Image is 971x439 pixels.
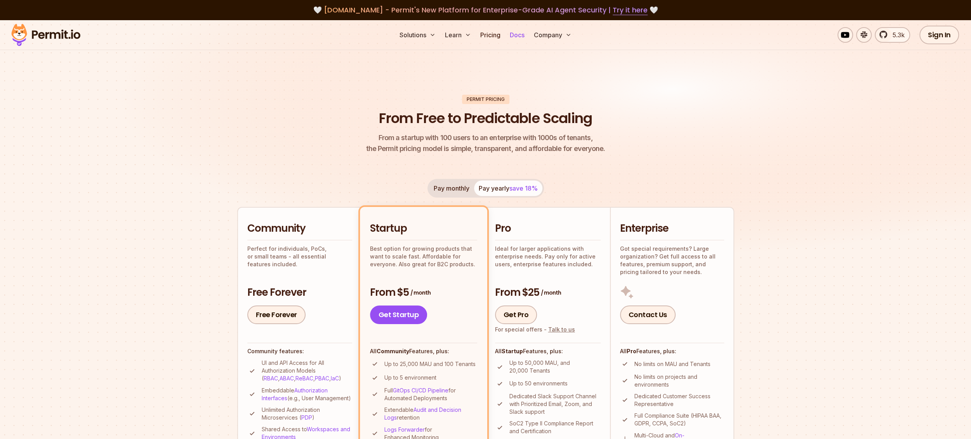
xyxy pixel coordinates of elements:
a: Try it here [613,5,648,15]
p: Full Compliance Suite (HIPAA BAA, GDPR, CCPA, SoC2) [634,412,724,427]
span: / month [410,289,431,297]
span: [DOMAIN_NAME] - Permit's New Platform for Enterprise-Grade AI Agent Security | [324,5,648,15]
a: Get Pro [495,305,537,324]
button: Solutions [396,27,439,43]
p: Best option for growing products that want to scale fast. Affordable for everyone. Also great for... [370,245,477,268]
p: UI and API Access for All Authorization Models ( , , , , ) [262,359,352,382]
strong: Community [377,348,409,354]
h4: Community features: [247,347,352,355]
p: Up to 50,000 MAU, and 20,000 Tenants [509,359,601,375]
p: Embeddable (e.g., User Management) [262,387,352,402]
a: Get Startup [370,305,427,324]
h4: All Features, plus: [495,347,601,355]
h2: Startup [370,222,477,236]
strong: Startup [502,348,523,354]
a: PBAC [315,375,329,382]
h3: From $5 [370,286,477,300]
p: Perfect for individuals, PoCs, or small teams - all essential features included. [247,245,352,268]
p: No limits on projects and environments [634,373,724,389]
a: Logs Forwarder [384,426,425,433]
p: SoC2 Type II Compliance Report and Certification [509,420,601,435]
a: ReBAC [295,375,313,382]
button: Company [531,27,575,43]
a: Audit and Decision Logs [384,406,461,421]
p: Dedicated Customer Success Representative [634,392,724,408]
div: 🤍 🤍 [19,5,952,16]
p: the Permit pricing model is simple, transparent, and affordable for everyone. [366,132,605,154]
span: / month [541,289,561,297]
p: Full for Automated Deployments [384,387,477,402]
h4: All Features, plus: [620,347,724,355]
h1: From Free to Predictable Scaling [379,109,592,128]
p: Up to 5 environment [384,374,436,382]
a: Authorization Interfaces [262,387,328,401]
h2: Pro [495,222,601,236]
h2: Community [247,222,352,236]
span: 5.3k [888,30,905,40]
h4: All Features, plus: [370,347,477,355]
a: Pricing [477,27,504,43]
a: GitOps CI/CD Pipeline [393,387,448,394]
p: Got special requirements? Large organization? Get full access to all features, premium support, a... [620,245,724,276]
a: IaC [331,375,339,382]
a: Free Forever [247,305,306,324]
div: For special offers - [495,326,575,333]
p: Up to 25,000 MAU and 100 Tenants [384,360,476,368]
a: Sign In [919,26,959,44]
a: Talk to us [548,326,575,333]
a: PDP [301,414,312,421]
strong: Pro [627,348,636,354]
h3: Free Forever [247,286,352,300]
p: Ideal for larger applications with enterprise needs. Pay only for active users, enterprise featur... [495,245,601,268]
a: Docs [507,27,528,43]
div: Permit Pricing [462,95,509,104]
a: Contact Us [620,305,676,324]
p: No limits on MAU and Tenants [634,360,710,368]
h2: Enterprise [620,222,724,236]
p: Dedicated Slack Support Channel with Prioritized Email, Zoom, and Slack support [509,392,601,416]
a: ABAC [280,375,294,382]
a: RBAC [264,375,278,382]
p: Up to 50 environments [509,380,568,387]
img: Permit logo [8,22,84,48]
p: Unlimited Authorization Microservices ( ) [262,406,352,422]
button: Learn [442,27,474,43]
span: From a startup with 100 users to an enterprise with 1000s of tenants, [366,132,605,143]
h3: From $25 [495,286,601,300]
button: Pay monthly [429,180,474,196]
p: Extendable retention [384,406,477,422]
a: 5.3k [875,27,910,43]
